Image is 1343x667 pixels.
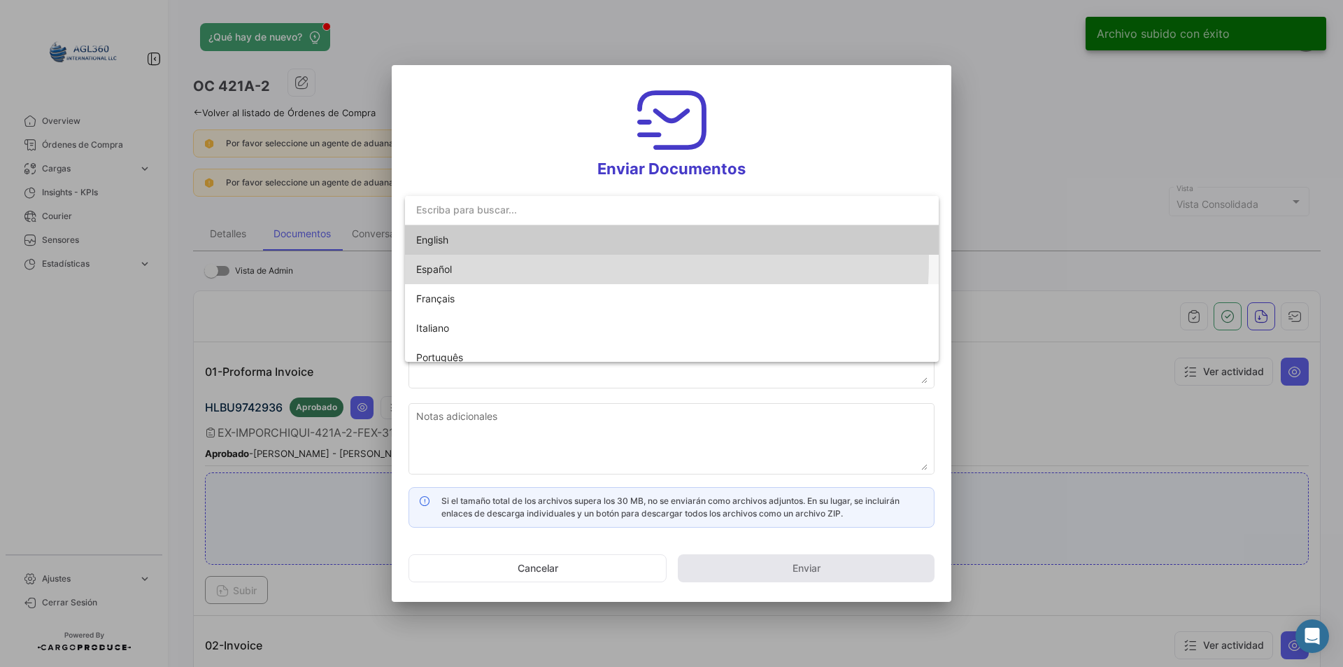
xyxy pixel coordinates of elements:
[416,234,448,246] span: English
[405,195,939,225] input: dropdown search
[416,322,449,334] span: Italiano
[416,351,463,363] span: Português
[416,293,455,304] span: Français
[416,263,452,275] span: Español
[1295,619,1329,653] div: Abrir Intercom Messenger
